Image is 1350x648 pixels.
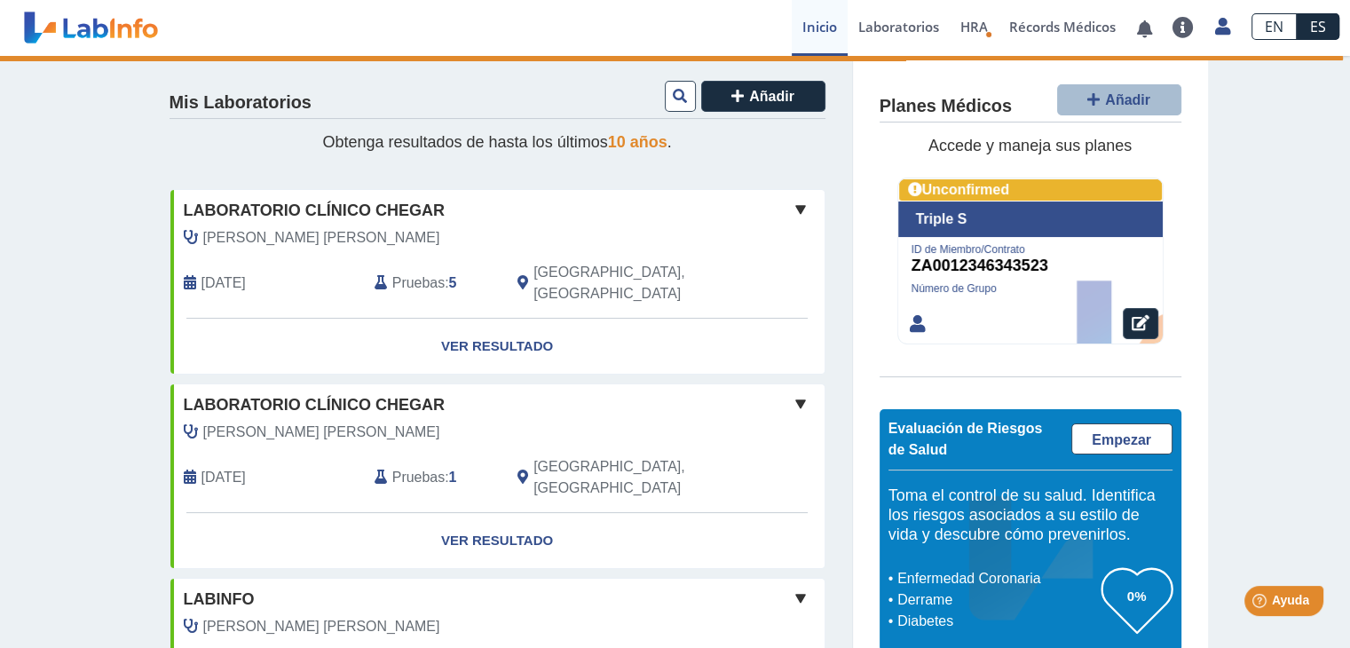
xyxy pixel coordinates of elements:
[449,470,457,485] b: 1
[533,262,730,304] span: Rio Grande, PR
[1092,432,1151,447] span: Empezar
[201,467,246,488] span: 2021-10-11
[322,133,671,151] span: Obtenga resultados de hasta los últimos .
[203,227,440,249] span: Jimenez Marchan, Carlos
[170,513,825,569] a: Ver Resultado
[449,275,457,290] b: 5
[392,273,445,294] span: Pruebas
[888,487,1172,545] h5: Toma el control de su salud. Identifica los riesgos asociados a su estilo de vida y descubre cómo...
[960,18,988,36] span: HRA
[184,199,445,223] span: Laboratorio Clínico Chegar
[361,262,504,304] div: :
[184,393,445,417] span: Laboratorio Clínico Chegar
[1057,84,1181,115] button: Añadir
[749,89,794,104] span: Añadir
[1105,92,1150,107] span: Añadir
[203,422,440,443] span: Jimenez Marchan, Carlos
[392,467,445,488] span: Pruebas
[880,97,1012,118] h4: Planes Médicos
[184,588,255,612] span: labinfo
[361,456,504,499] div: :
[888,421,1043,457] span: Evaluación de Riesgos de Salud
[1251,13,1297,40] a: EN
[608,133,667,151] span: 10 años
[203,616,440,637] span: Jimenez Marchan, Carlos
[1071,423,1172,454] a: Empezar
[1101,585,1172,607] h3: 0%
[893,568,1101,589] li: Enfermedad Coronaria
[928,138,1132,155] span: Accede y maneja sus planes
[201,273,246,294] span: 2022-03-12
[893,589,1101,611] li: Derrame
[170,319,825,375] a: Ver Resultado
[533,456,730,499] span: Rio Grande, PR
[1297,13,1339,40] a: ES
[701,81,825,112] button: Añadir
[893,611,1101,632] li: Diabetes
[1192,579,1330,628] iframe: Help widget launcher
[170,92,312,114] h4: Mis Laboratorios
